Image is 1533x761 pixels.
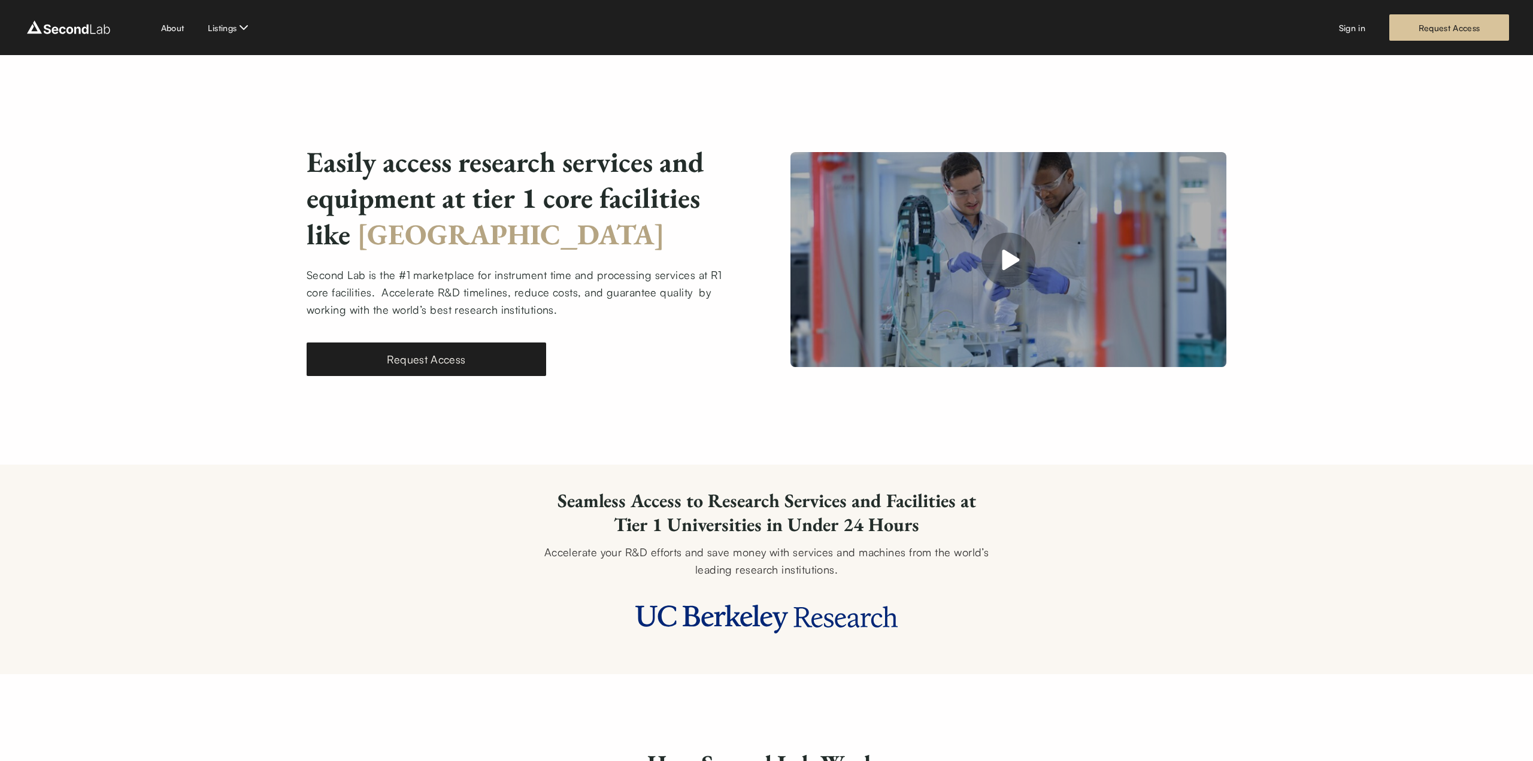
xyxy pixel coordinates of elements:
h1: Easily access research services and equipment at tier 1 core facilities like [307,144,743,252]
img: play [996,247,1021,272]
span: [GEOGRAPHIC_DATA] [357,216,665,253]
a: Request Access [1389,14,1509,41]
a: Sign in [1339,22,1365,34]
a: Request Access [307,342,546,376]
img: logo [24,18,113,37]
button: Listings [208,20,251,35]
a: About [161,22,184,34]
div: Second Lab is the #1 marketplace for instrument time and processing services at R1 core facilitie... [307,266,743,318]
h2: Seamless Access to Research Services and Facilities at Tier 1 Universities in Under 24 Hours [307,489,1226,537]
div: Accelerate your R&D efforts and save money with services and machines from the world’s leading re... [540,544,993,578]
img: UC Berkeley Research [618,578,915,650]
